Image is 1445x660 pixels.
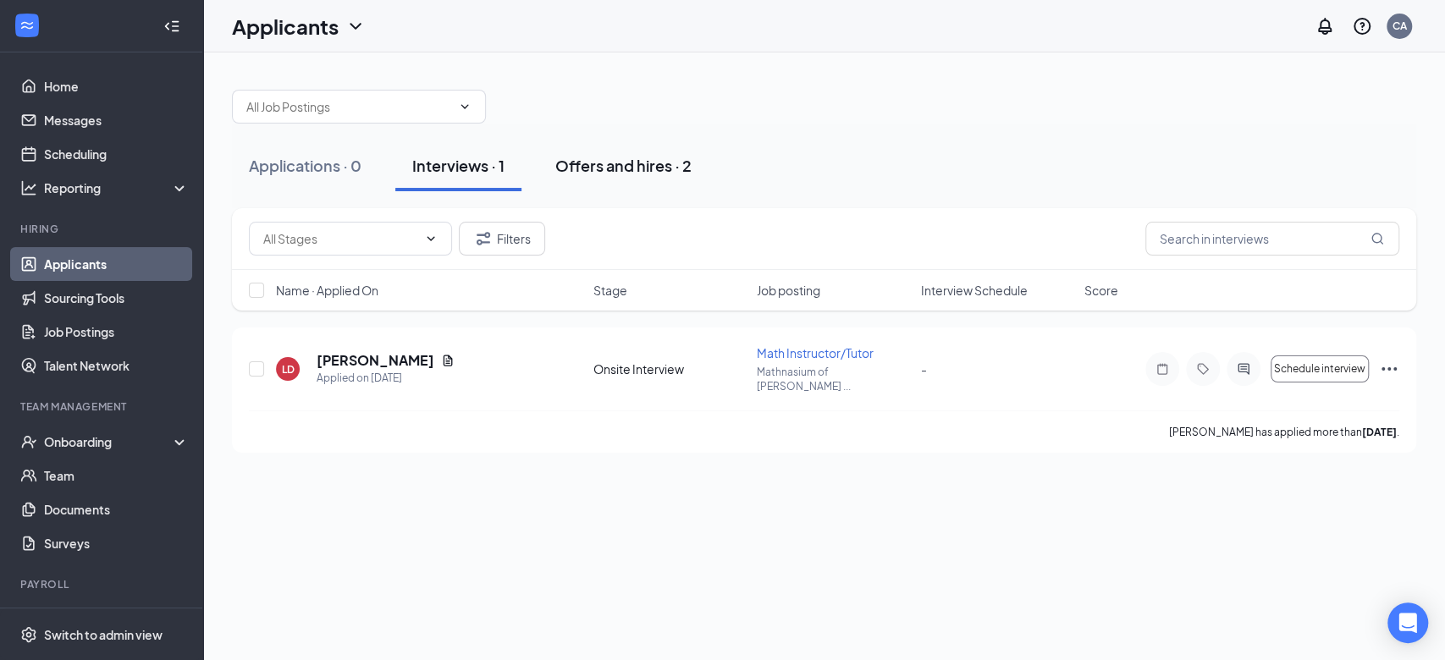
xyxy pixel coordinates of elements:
span: Job posting [757,282,820,299]
a: Documents [44,492,189,526]
input: Search in interviews [1145,222,1399,256]
p: Mathnasium of [PERSON_NAME] ... [757,365,910,393]
div: Applications · 0 [249,155,361,176]
svg: ActiveChat [1233,362,1254,376]
div: Open Intercom Messenger [1387,602,1428,643]
a: Team [44,459,189,492]
button: Filter Filters [459,222,545,256]
a: Home [44,69,189,103]
input: All Stages [263,229,417,248]
span: Math Instructor/Tutor [757,345,874,360]
div: Switch to admin view [44,626,163,643]
svg: Analysis [20,179,37,196]
svg: ChevronDown [424,232,438,245]
a: PayrollExternalLink [44,602,189,636]
a: Job Postings [44,315,189,349]
span: Schedule interview [1274,363,1365,375]
svg: Notifications [1315,16,1335,36]
svg: Ellipses [1379,359,1399,379]
svg: MagnifyingGlass [1371,232,1384,245]
div: Interviews · 1 [412,155,505,176]
a: Messages [44,103,189,137]
span: Interview Schedule [921,282,1028,299]
span: - [921,361,927,377]
svg: ChevronDown [345,16,366,36]
div: Onsite Interview [593,360,747,377]
h5: [PERSON_NAME] [317,351,434,370]
svg: Collapse [163,18,180,35]
div: Hiring [20,222,185,236]
a: Talent Network [44,349,189,382]
div: Team Management [20,399,185,414]
span: Stage [593,282,627,299]
b: [DATE] [1362,426,1397,438]
a: Surveys [44,526,189,560]
div: Onboarding [44,433,174,450]
div: CA [1393,19,1407,33]
div: LD [282,362,295,377]
svg: UserCheck [20,433,37,450]
div: Payroll [20,577,185,591]
p: [PERSON_NAME] has applied more than . [1169,425,1399,439]
svg: Filter [473,228,494,249]
svg: Document [441,354,455,367]
svg: Settings [20,626,37,643]
button: Schedule interview [1271,355,1369,382]
svg: QuestionInfo [1352,16,1372,36]
a: Scheduling [44,137,189,171]
h1: Applicants [232,12,339,41]
input: All Job Postings [246,97,451,116]
span: Name · Applied On [276,282,378,299]
svg: Tag [1193,362,1213,376]
span: Score [1084,282,1118,299]
svg: ChevronDown [458,100,472,113]
div: Reporting [44,179,190,196]
svg: Note [1152,362,1172,376]
a: Sourcing Tools [44,281,189,315]
div: Applied on [DATE] [317,370,455,387]
svg: WorkstreamLogo [19,17,36,34]
a: Applicants [44,247,189,281]
div: Offers and hires · 2 [555,155,692,176]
